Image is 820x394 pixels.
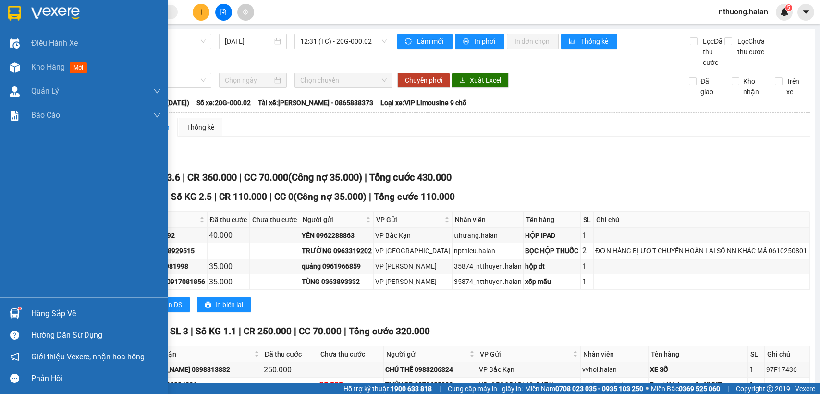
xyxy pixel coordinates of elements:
td: VP Bắc Sơn [374,243,453,259]
span: 5 [787,4,790,11]
div: 2 [582,245,592,257]
button: In đơn chọn [507,34,559,49]
button: printerIn phơi [455,34,504,49]
span: Đã giao [697,76,724,97]
div: 250.000 [264,364,316,376]
button: plus [193,4,209,21]
td: VP Bắc Kạn [374,228,453,243]
div: Thống kê [187,122,214,133]
span: SL 3 [170,326,188,337]
div: CHÚ THẾ 0983206324 [385,364,476,375]
div: npthieu.halan [454,246,522,256]
span: nthuong.halan [711,6,776,18]
button: file-add [215,4,232,21]
input: 11/10/2025 [225,36,272,47]
th: Đã thu cước [262,346,318,362]
span: In biên lai [215,299,243,310]
span: question-circle [10,331,19,340]
div: ntphuong.halan [582,380,647,390]
span: Số KG 1.1 [196,326,236,337]
span: CR 110.000 [219,191,267,202]
div: 1 [582,276,592,288]
div: VP [GEOGRAPHIC_DATA] [375,246,451,256]
span: Kho nhận [739,76,767,97]
div: BỌC HỘP THUỐC [525,246,578,256]
th: Ghi chú [765,346,810,362]
span: down [153,87,161,95]
span: Quản Lý [31,85,59,97]
div: HỘP IPAD [525,230,578,241]
span: 12:31 (TC) - 20G-000.02 [300,34,386,49]
span: Báo cáo [31,109,60,121]
span: Số KG 2.5 [171,191,212,202]
div: TRƯỜNG 0963319202 [302,246,372,256]
th: Đã thu cước [208,212,250,228]
button: printerIn biên lai [197,297,251,312]
button: aim [237,4,254,21]
span: download [459,77,466,85]
span: | [214,191,217,202]
span: Công nợ 35.000 [292,172,359,183]
div: THỦY PB 0979625003 [385,380,476,390]
span: copyright [767,385,773,392]
span: Người gửi [303,214,364,225]
img: warehouse-icon [10,62,20,73]
th: Chưa thu cước [250,212,300,228]
span: Tổng cước 110.000 [374,191,455,202]
td: VP Hoàng Gia [374,274,453,290]
span: Lọc Chưa thu cước [734,36,776,57]
span: | [344,326,346,337]
div: 35.000 [209,260,248,272]
div: quảng 0961966859 [302,261,372,271]
div: TÙNG 0363893332 [302,276,372,287]
span: Tài xế: [PERSON_NAME] - 0865888373 [258,98,373,108]
img: warehouse-icon [10,38,20,49]
span: | [727,383,729,394]
th: Tên hàng [524,212,580,228]
span: Miền Nam [525,383,643,394]
span: Số xe: 20G-000.02 [196,98,251,108]
div: 35.000 [319,379,382,391]
button: bar-chartThống kê [561,34,617,49]
div: Phản hồi [31,371,161,386]
span: ) [359,172,362,183]
span: | [369,191,371,202]
strong: 1900 633 818 [391,385,432,393]
span: Người gửi [386,349,467,359]
span: sync [405,38,413,46]
div: tthtrang.halan [454,230,522,241]
span: ) [363,191,367,202]
span: file-add [220,9,227,15]
span: Làm mới [417,36,445,47]
div: hộp dt [525,261,578,271]
th: Nhân viên [581,346,649,362]
img: icon-new-feature [780,8,789,16]
td: VP Phú Bình [477,378,581,393]
span: ( [294,191,297,202]
span: mới [70,62,87,73]
input: Chọn ngày [225,75,272,86]
span: | [294,326,296,337]
button: printerIn DS [148,297,190,312]
button: caret-down [797,4,814,21]
div: [PERSON_NAME] 0398813832 [139,364,260,375]
span: | [439,383,441,394]
button: downloadXuất Excel [452,73,509,88]
div: 1 [749,379,763,391]
span: Giới thiệu Vexere, nhận hoa hồng [31,351,145,363]
span: | [191,326,193,337]
span: Tổng cước 320.000 [349,326,430,337]
div: 1 [749,364,763,376]
span: | [269,191,272,202]
span: Miền Bắc [651,383,720,394]
div: ĐƠN HÀNG BỊ ƯỚT CHUYỂN HOÀN LẠI SỐ NN KHÁC MÃ 0610250801 [595,246,808,256]
span: Trên xe [783,76,810,97]
div: Hàng sắp về [31,307,161,321]
span: Hỗ trợ kỹ thuật: [343,383,432,394]
span: ( [288,172,292,183]
div: 40.000 [209,229,248,241]
th: Nhân viên [453,212,524,228]
span: | [365,172,367,183]
th: SL [748,346,765,362]
div: 1 [582,229,592,241]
